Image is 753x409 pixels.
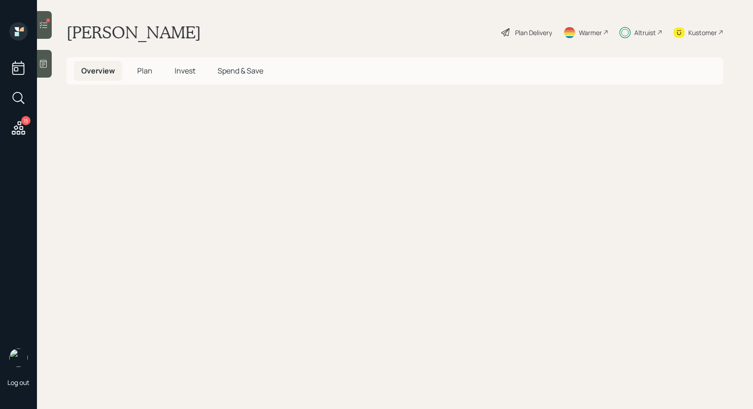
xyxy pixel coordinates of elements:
[67,22,201,43] h1: [PERSON_NAME]
[515,28,552,37] div: Plan Delivery
[218,66,263,76] span: Spend & Save
[9,348,28,367] img: treva-nostdahl-headshot.png
[81,66,115,76] span: Overview
[634,28,656,37] div: Altruist
[137,66,152,76] span: Plan
[688,28,717,37] div: Kustomer
[579,28,602,37] div: Warmer
[175,66,195,76] span: Invest
[21,116,30,125] div: 15
[7,378,30,387] div: Log out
